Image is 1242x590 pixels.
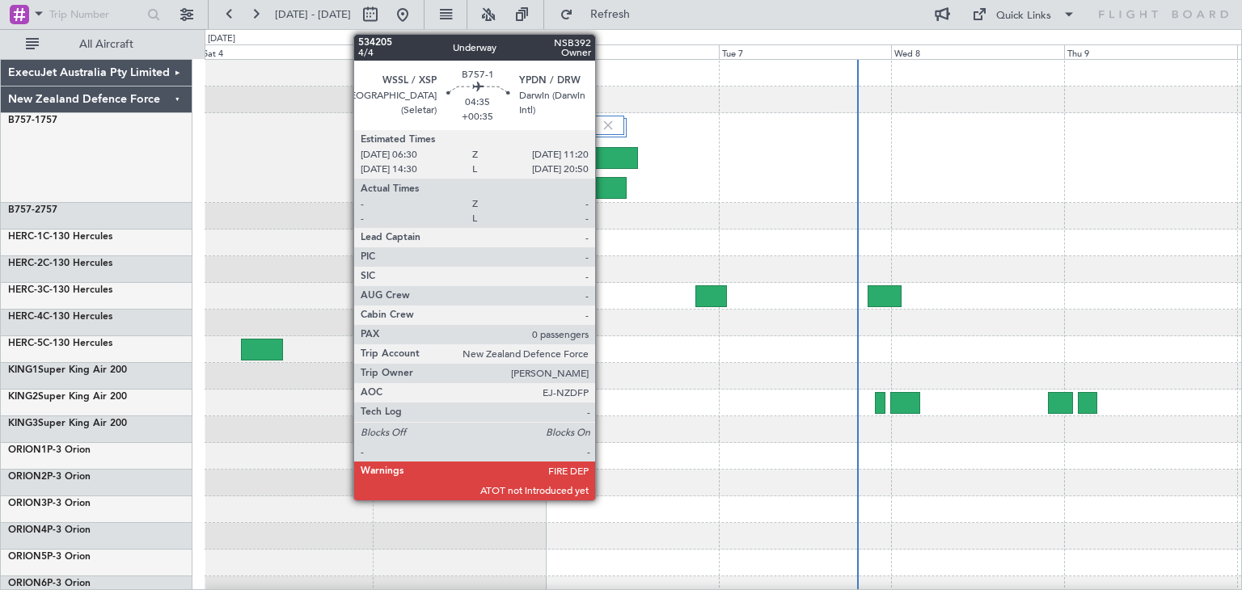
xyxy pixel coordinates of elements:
[8,419,127,428] a: KING3Super King Air 200
[1064,44,1237,59] div: Thu 9
[8,445,47,455] span: ORION1
[8,392,38,402] span: KING2
[8,499,91,508] a: ORION3P-3 Orion
[8,552,47,562] span: ORION5
[552,2,649,27] button: Refresh
[8,259,43,268] span: HERC-2
[8,205,40,215] span: B757-2
[8,525,47,535] span: ORION4
[42,39,171,50] span: All Aircraft
[8,232,43,242] span: HERC-1
[719,44,892,59] div: Tue 7
[8,472,91,482] a: ORION2P-3 Orion
[373,44,546,59] div: Sun 5
[200,44,373,59] div: Sat 4
[8,579,91,588] a: ORION6P-3 Orion
[18,32,175,57] button: All Aircraft
[49,2,142,27] input: Trip Number
[8,445,91,455] a: ORION1P-3 Orion
[8,259,112,268] a: HERC-2C-130 Hercules
[577,9,644,20] span: Refresh
[275,7,351,22] span: [DATE] - [DATE]
[8,312,112,322] a: HERC-4C-130 Hercules
[891,44,1064,59] div: Wed 8
[8,392,127,402] a: KING2Super King Air 200
[8,552,91,562] a: ORION5P-3 Orion
[8,339,43,348] span: HERC-5
[8,312,43,322] span: HERC-4
[996,8,1051,24] div: Quick Links
[8,499,47,508] span: ORION3
[8,365,38,375] span: KING1
[601,118,615,133] img: gray-close.svg
[208,32,235,46] div: [DATE]
[8,525,91,535] a: ORION4P-3 Orion
[8,232,112,242] a: HERC-1C-130 Hercules
[8,116,57,125] a: B757-1757
[8,365,127,375] a: KING1Super King Air 200
[546,44,719,59] div: Mon 6
[8,116,40,125] span: B757-1
[8,285,43,295] span: HERC-3
[8,579,47,588] span: ORION6
[8,472,47,482] span: ORION2
[8,285,112,295] a: HERC-3C-130 Hercules
[8,419,38,428] span: KING3
[8,205,57,215] a: B757-2757
[964,2,1084,27] button: Quick Links
[8,339,112,348] a: HERC-5C-130 Hercules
